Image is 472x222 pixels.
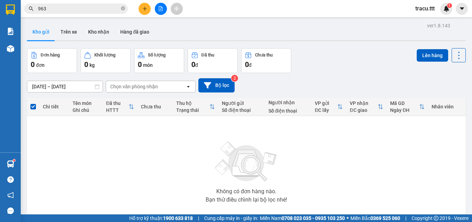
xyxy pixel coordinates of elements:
[443,6,450,12] img: icon-new-feature
[216,189,276,194] div: Không có đơn hàng nào.
[155,3,167,15] button: file-add
[260,214,345,222] span: Miền Nam
[103,98,138,116] th: Toggle SortBy
[191,60,195,69] span: 0
[129,214,193,222] span: Hỗ trợ kỹ thuật:
[106,100,129,106] div: Đã thu
[198,78,235,92] button: Bộ lọc
[27,24,55,40] button: Kho gửi
[255,53,273,57] div: Chưa thu
[158,6,163,11] span: file-add
[163,215,193,221] strong: 1900 633 818
[231,75,238,82] sup: 2
[36,62,45,68] span: đơn
[7,192,14,198] span: notification
[241,48,291,73] button: Chưa thu0đ
[204,214,258,222] span: Cung cấp máy in - giấy in:
[141,104,169,109] div: Chưa thu
[7,160,14,168] img: warehouse-icon
[6,5,15,15] img: logo-vxr
[212,137,281,186] img: svg+xml;base64,PHN2ZyBjbGFzcz0ibGlzdC1wbHVnX19zdmciIHhtbG5zPSJodHRwOi8vd3d3LnczLm9yZy8yMDAwL3N2Zy...
[7,207,14,214] span: message
[139,3,151,15] button: plus
[138,60,142,69] span: 0
[7,176,14,183] span: question-circle
[315,107,337,113] div: ĐC lấy
[121,6,125,10] span: close-circle
[27,81,103,92] input: Select a date range.
[427,22,450,29] div: ver 1.8.143
[245,60,249,69] span: 0
[410,4,440,13] span: tracu.ttt
[176,107,209,113] div: Trạng thái
[390,100,419,106] div: Mã GD
[447,3,452,8] sup: 1
[206,197,287,203] div: Bạn thử điều chỉnh lại bộ lọc nhé!
[222,100,262,106] div: Người gửi
[174,6,179,11] span: aim
[456,3,468,15] button: caret-down
[81,48,131,73] button: Khối lượng0kg
[110,83,158,90] div: Chọn văn phòng nhận
[41,53,60,57] div: Đơn hàng
[134,48,184,73] button: Số lượng0món
[405,214,406,222] span: |
[171,3,183,15] button: aim
[268,100,308,105] div: Người nhận
[432,104,462,109] div: Nhân viên
[459,6,465,12] span: caret-down
[346,98,387,116] th: Toggle SortBy
[55,24,83,40] button: Trên xe
[390,107,419,113] div: Ngày ĐH
[89,62,95,68] span: kg
[249,62,252,68] span: đ
[387,98,428,116] th: Toggle SortBy
[198,214,199,222] span: |
[434,216,438,221] span: copyright
[143,62,153,68] span: món
[201,53,214,57] div: Đã thu
[268,108,308,114] div: Số điện thoại
[222,107,262,113] div: Số điện thoại
[347,217,349,220] span: ⚪️
[84,60,88,69] span: 0
[195,62,198,68] span: đ
[311,98,346,116] th: Toggle SortBy
[188,48,238,73] button: Đã thu0đ
[282,215,345,221] strong: 0708 023 035 - 0935 103 250
[315,100,337,106] div: VP gửi
[83,24,115,40] button: Kho nhận
[115,24,155,40] button: Hàng đã giao
[73,100,99,106] div: Tên món
[31,60,35,69] span: 0
[417,49,448,62] button: Lên hàng
[29,6,34,11] span: search
[370,215,400,221] strong: 0369 525 060
[350,107,378,113] div: ĐC giao
[7,28,14,35] img: solution-icon
[73,107,99,113] div: Ghi chú
[94,53,115,57] div: Khối lượng
[121,6,125,12] span: close-circle
[38,5,120,12] input: Tìm tên, số ĐT hoặc mã đơn
[148,53,166,57] div: Số lượng
[173,98,218,116] th: Toggle SortBy
[106,107,129,113] div: HTTT
[43,104,66,109] div: Chi tiết
[142,6,147,11] span: plus
[176,100,209,106] div: Thu hộ
[27,48,77,73] button: Đơn hàng0đơn
[13,159,15,161] sup: 1
[448,3,451,8] span: 1
[186,84,191,89] svg: open
[350,100,378,106] div: VP nhận
[7,45,14,52] img: warehouse-icon
[350,214,400,222] span: Miền Bắc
